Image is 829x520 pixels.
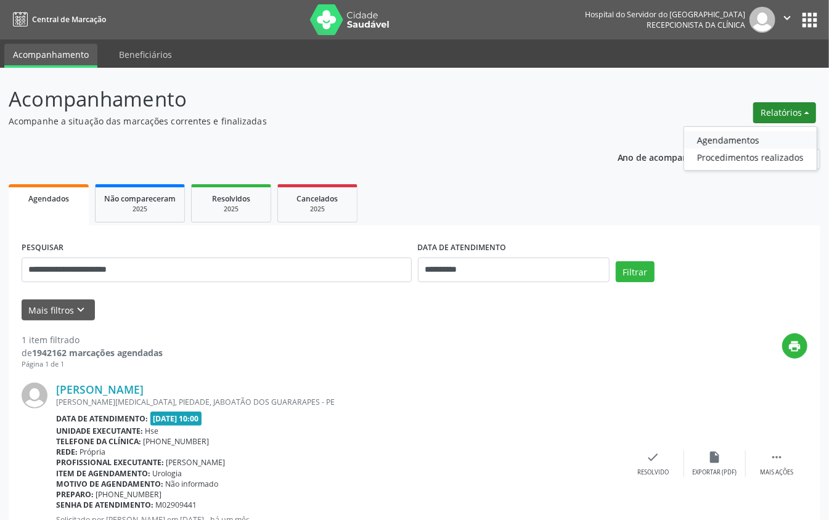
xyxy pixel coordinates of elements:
[22,383,47,408] img: img
[156,500,197,510] span: M02909441
[96,489,162,500] span: [PHONE_NUMBER]
[150,412,202,426] span: [DATE] 10:00
[287,205,348,214] div: 2025
[75,303,88,317] i: keyboard_arrow_down
[9,84,577,115] p: Acompanhamento
[799,9,820,31] button: apps
[760,468,793,477] div: Mais ações
[684,148,817,166] a: Procedimentos realizados
[22,238,63,258] label: PESQUISAR
[104,205,176,214] div: 2025
[56,500,153,510] b: Senha de atendimento:
[145,426,159,436] span: Hse
[56,413,148,424] b: Data de atendimento:
[22,299,95,321] button: Mais filtroskeyboard_arrow_down
[104,193,176,204] span: Não compareceram
[56,447,78,457] b: Rede:
[9,9,106,30] a: Central de Marcação
[32,14,106,25] span: Central de Marcação
[297,193,338,204] span: Cancelados
[753,102,816,123] button: Relatórios
[708,450,722,464] i: insert_drive_file
[770,450,783,464] i: 
[22,346,163,359] div: de
[200,205,262,214] div: 2025
[585,9,745,20] div: Hospital do Servidor do [GEOGRAPHIC_DATA]
[56,489,94,500] b: Preparo:
[56,426,143,436] b: Unidade executante:
[4,44,97,68] a: Acompanhamento
[32,347,163,359] strong: 1942162 marcações agendadas
[684,131,817,148] a: Agendamentos
[22,333,163,346] div: 1 item filtrado
[618,149,727,165] p: Ano de acompanhamento
[56,479,163,489] b: Motivo de agendamento:
[56,397,623,407] div: [PERSON_NAME][MEDICAL_DATA], PIEDADE, JABOATÃO DOS GUARARAPES - PE
[212,193,250,204] span: Resolvidos
[775,7,799,33] button: 
[749,7,775,33] img: img
[693,468,737,477] div: Exportar (PDF)
[110,44,181,65] a: Beneficiários
[22,359,163,370] div: Página 1 de 1
[788,339,802,353] i: print
[56,383,144,396] a: [PERSON_NAME]
[153,468,182,479] span: Urologia
[418,238,507,258] label: DATA DE ATENDIMENTO
[80,447,106,457] span: Própria
[28,193,69,204] span: Agendados
[166,457,226,468] span: [PERSON_NAME]
[166,479,219,489] span: Não informado
[56,436,141,447] b: Telefone da clínica:
[637,468,669,477] div: Resolvido
[647,450,660,464] i: check
[56,457,164,468] b: Profissional executante:
[780,11,794,25] i: 
[616,261,655,282] button: Filtrar
[684,126,817,171] ul: Relatórios
[9,115,577,128] p: Acompanhe a situação das marcações correntes e finalizadas
[647,20,745,30] span: Recepcionista da clínica
[144,436,210,447] span: [PHONE_NUMBER]
[782,333,807,359] button: print
[56,468,150,479] b: Item de agendamento:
